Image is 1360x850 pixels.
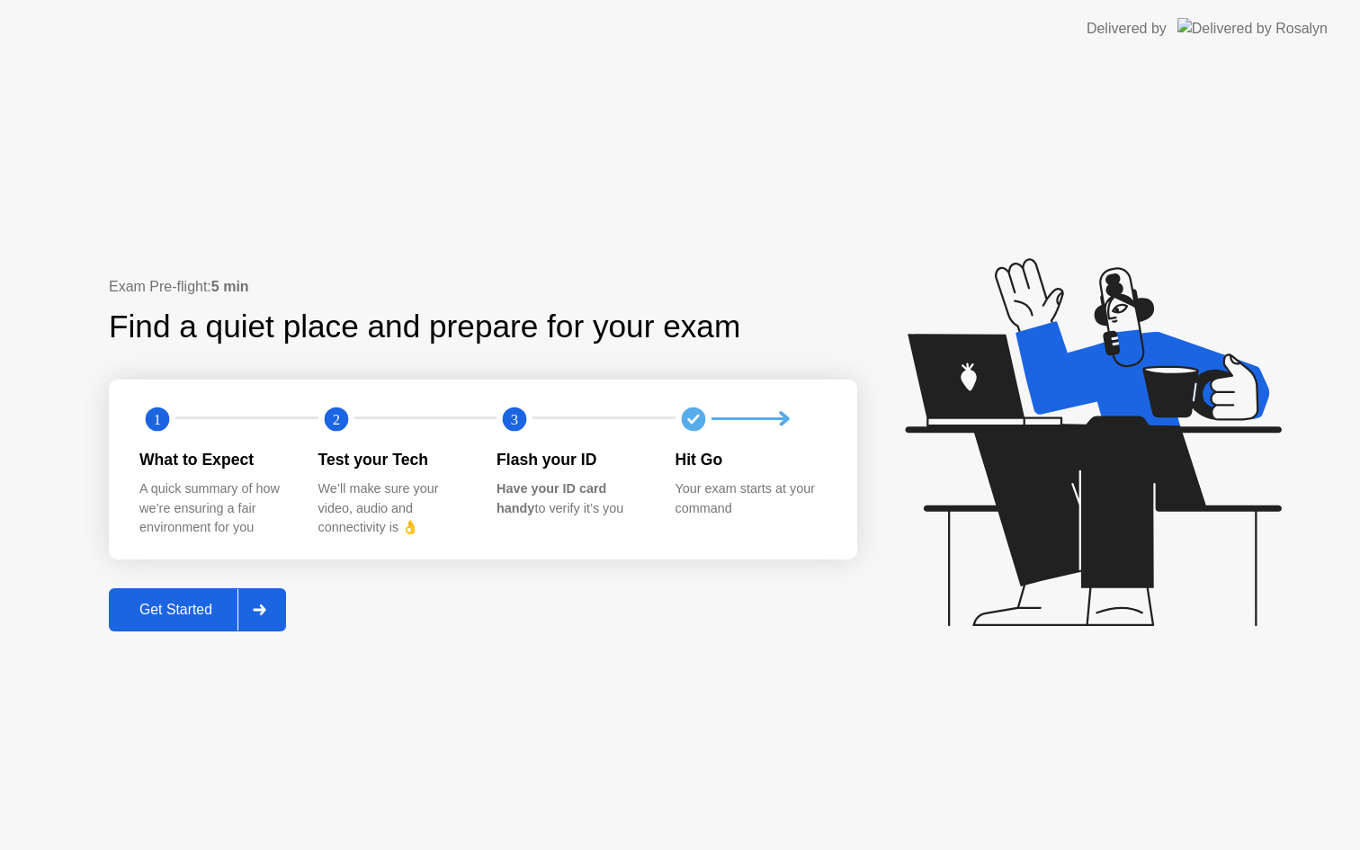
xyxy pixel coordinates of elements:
div: Your exam starts at your command [676,479,826,518]
text: 2 [332,410,339,427]
div: Test your Tech [318,448,469,471]
div: Flash your ID [497,448,647,471]
div: What to Expect [139,448,290,471]
div: We’ll make sure your video, audio and connectivity is 👌 [318,479,469,538]
b: 5 min [211,279,249,294]
div: Find a quiet place and prepare for your exam [109,303,743,351]
b: Have your ID card handy [497,481,606,515]
div: Delivered by [1087,18,1167,40]
div: Get Started [114,602,237,618]
text: 1 [154,410,161,427]
div: Exam Pre-flight: [109,276,857,298]
text: 3 [511,410,518,427]
button: Get Started [109,588,286,631]
div: A quick summary of how we’re ensuring a fair environment for you [139,479,290,538]
div: to verify it’s you [497,479,647,518]
div: Hit Go [676,448,826,471]
img: Delivered by Rosalyn [1177,18,1328,39]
